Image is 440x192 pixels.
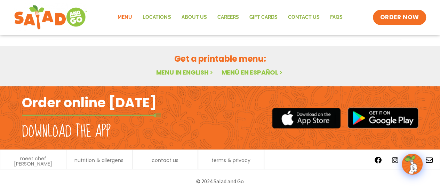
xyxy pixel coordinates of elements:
[112,9,137,25] a: Menu
[156,68,214,77] a: Menu in English
[244,9,282,25] a: GIFT CARDS
[22,122,111,141] h2: Download the app
[212,9,244,25] a: Careers
[137,9,176,25] a: Locations
[4,156,62,166] a: meet chef [PERSON_NAME]
[402,154,422,174] img: wpChatIcon
[282,9,325,25] a: Contact Us
[380,13,419,22] span: ORDER NOW
[39,53,401,65] h2: Get a printable menu:
[221,68,284,77] a: Menú en español
[112,9,347,25] nav: Menu
[152,158,178,163] a: contact us
[176,9,212,25] a: About Us
[211,158,250,163] a: terms & privacy
[22,113,161,117] img: fork
[325,9,347,25] a: FAQs
[347,107,418,128] img: google_play
[272,107,341,129] img: appstore
[14,3,87,31] img: new-SAG-logo-768×292
[25,176,415,186] p: © 2024 Salad and Go
[74,158,123,163] a: nutrition & allergens
[22,94,157,111] h2: Order online [DATE]
[373,10,426,25] a: ORDER NOW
